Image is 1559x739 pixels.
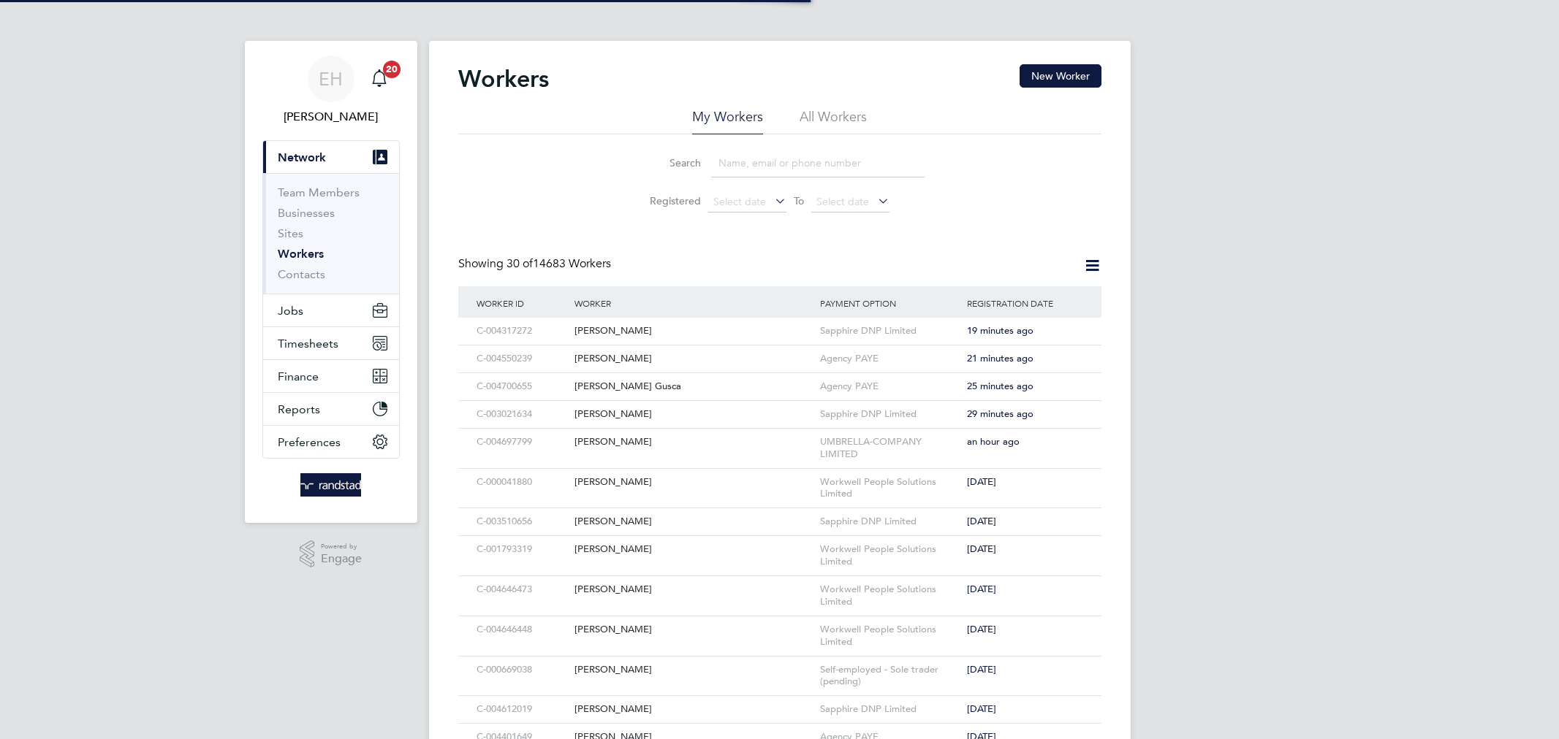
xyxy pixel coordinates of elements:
[473,508,1087,520] a: C-003510656[PERSON_NAME]Sapphire DNP Limited[DATE]
[571,656,816,684] div: [PERSON_NAME]
[816,469,964,508] div: Workwell People Solutions Limited
[816,286,964,320] div: Payment Option
[967,543,996,555] span: [DATE]
[507,256,533,271] span: 30 of
[967,407,1033,420] span: 29 minutes ago
[319,69,343,88] span: EH
[473,468,1087,480] a: C-000041880[PERSON_NAME]Workwell People Solutions Limited[DATE]
[473,696,571,723] div: C-004612019
[473,318,571,345] div: C-004317272
[263,173,399,294] div: Network
[571,576,816,603] div: [PERSON_NAME]
[321,553,362,565] span: Engage
[571,429,816,456] div: [PERSON_NAME]
[473,656,1087,668] a: C-000669038[PERSON_NAME]Self-employed - Sole trader (pending)[DATE]
[263,141,399,173] button: Network
[507,256,611,271] span: 14683 Workers
[571,696,816,723] div: [PERSON_NAME]
[571,318,816,345] div: [PERSON_NAME]
[1020,64,1101,88] button: New Worker
[711,149,925,177] input: Name, email or phone number
[713,195,766,208] span: Select date
[263,426,399,458] button: Preferences
[278,337,338,351] span: Timesheets
[571,469,816,496] div: [PERSON_NAME]
[571,536,816,563] div: [PERSON_NAME]
[473,723,1087,735] a: C-004401649[PERSON_NAME]Agency PAYE[DATE]
[967,663,996,675] span: [DATE]
[816,195,869,208] span: Select date
[473,535,1087,548] a: C-001793319[PERSON_NAME]Workwell People Solutions Limited[DATE]
[473,428,1087,440] a: C-004697799[PERSON_NAME]UMBRELLA-COMPANY LIMITEDan hour ago
[300,540,362,568] a: Powered byEngage
[571,616,816,643] div: [PERSON_NAME]
[800,108,867,134] li: All Workers
[967,623,996,635] span: [DATE]
[816,345,964,372] div: Agency PAYE
[816,318,964,345] div: Sapphire DNP Limited
[816,508,964,535] div: Sapphire DNP Limited
[967,380,1033,392] span: 25 minutes ago
[967,324,1033,337] span: 19 minutes ago
[571,401,816,428] div: [PERSON_NAME]
[278,267,325,281] a: Contacts
[816,373,964,400] div: Agency PAYE
[571,345,816,372] div: [PERSON_NAME]
[321,540,362,553] span: Powered by
[383,61,401,78] span: 20
[263,393,399,425] button: Reports
[473,372,1087,385] a: C-004700655[PERSON_NAME] GuscaAgency PAYE25 minutes ago
[473,345,571,372] div: C-004550239
[571,508,816,535] div: [PERSON_NAME]
[816,536,964,575] div: Workwell People Solutions Limited
[816,656,964,696] div: Self-employed - Sole trader (pending)
[245,41,417,523] nav: Main navigation
[473,616,1087,628] a: C-004646448[PERSON_NAME]Workwell People Solutions Limited[DATE]
[816,576,964,616] div: Workwell People Solutions Limited
[967,702,996,715] span: [DATE]
[963,286,1086,320] div: Registration Date
[278,247,324,261] a: Workers
[278,304,303,318] span: Jobs
[967,515,996,527] span: [DATE]
[278,185,360,199] a: Team Members
[473,576,571,603] div: C-004646473
[262,473,400,497] a: Go to home page
[278,150,326,164] span: Network
[816,696,964,723] div: Sapphire DNP Limited
[789,191,808,210] span: To
[263,327,399,359] button: Timesheets
[473,616,571,643] div: C-004646448
[262,108,400,126] span: Emma Howells
[816,616,964,656] div: Workwell People Solutions Limited
[473,317,1087,329] a: C-004317272[PERSON_NAME]Sapphire DNP Limited19 minutes ago
[263,360,399,392] button: Finance
[473,286,571,320] div: Worker ID
[263,294,399,326] button: Jobs
[473,373,571,400] div: C-004700655
[473,401,571,428] div: C-003021634
[278,402,320,416] span: Reports
[262,55,400,126] a: EH[PERSON_NAME]
[458,64,549,93] h2: Workers
[473,400,1087,413] a: C-003021634[PERSON_NAME]Sapphire DNP Limited29 minutes ago
[278,206,335,220] a: Businesses
[278,435,341,449] span: Preferences
[635,194,701,207] label: Registered
[967,352,1033,364] span: 21 minutes ago
[816,401,964,428] div: Sapphire DNP Limited
[473,345,1087,357] a: C-004550239[PERSON_NAME]Agency PAYE21 minutes ago
[967,475,996,488] span: [DATE]
[473,429,571,456] div: C-004697799
[458,256,614,272] div: Showing
[473,656,571,684] div: C-000669038
[571,373,816,400] div: [PERSON_NAME] Gusca
[473,469,571,496] div: C-000041880
[816,429,964,468] div: UMBRELLA-COMPANY LIMITED
[967,583,996,595] span: [DATE]
[692,108,763,134] li: My Workers
[473,536,571,563] div: C-001793319
[278,369,319,383] span: Finance
[473,575,1087,588] a: C-004646473[PERSON_NAME]Workwell People Solutions Limited[DATE]
[365,55,394,102] a: 20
